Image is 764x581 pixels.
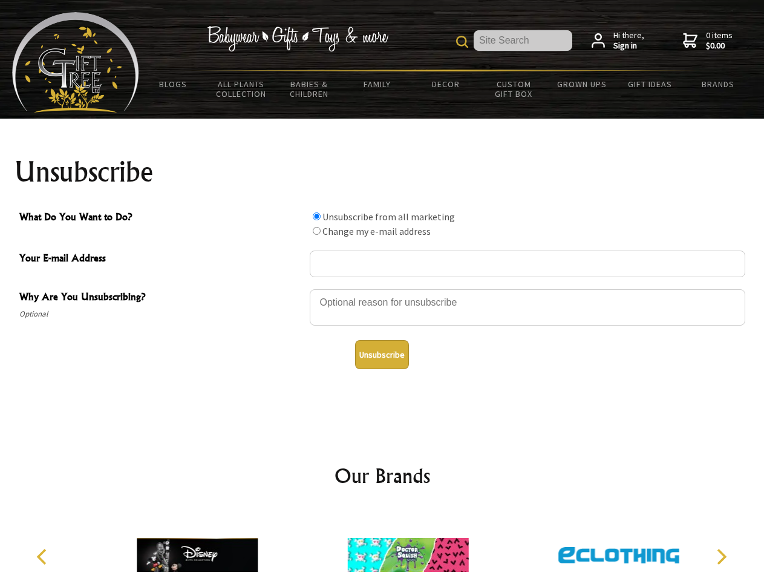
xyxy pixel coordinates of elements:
[684,71,753,97] a: Brands
[139,71,207,97] a: BLOGS
[310,289,745,326] textarea: Why Are You Unsubscribing?
[207,26,388,51] img: Babywear - Gifts - Toys & more
[19,251,304,268] span: Your E-mail Address
[207,71,276,107] a: All Plants Collection
[19,209,304,227] span: What Do You Want to Do?
[19,307,304,321] span: Optional
[706,30,733,51] span: 0 items
[24,461,740,490] h2: Our Brands
[547,71,616,97] a: Grown Ups
[708,543,734,570] button: Next
[616,71,684,97] a: Gift Ideas
[355,340,409,369] button: Unsubscribe
[275,71,344,107] a: Babies & Children
[613,41,644,51] strong: Sign in
[706,41,733,51] strong: $0.00
[411,71,480,97] a: Decor
[456,36,468,48] img: product search
[322,211,455,223] label: Unsubscribe from all marketing
[19,289,304,307] span: Why Are You Unsubscribing?
[313,212,321,220] input: What Do You Want to Do?
[12,12,139,113] img: Babyware - Gifts - Toys and more...
[683,30,733,51] a: 0 items$0.00
[344,71,412,97] a: Family
[592,30,644,51] a: Hi there,Sign in
[480,71,548,107] a: Custom Gift Box
[15,157,750,186] h1: Unsubscribe
[322,225,431,237] label: Change my e-mail address
[30,543,57,570] button: Previous
[313,227,321,235] input: What Do You Want to Do?
[474,30,572,51] input: Site Search
[310,251,745,277] input: Your E-mail Address
[613,30,644,51] span: Hi there,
